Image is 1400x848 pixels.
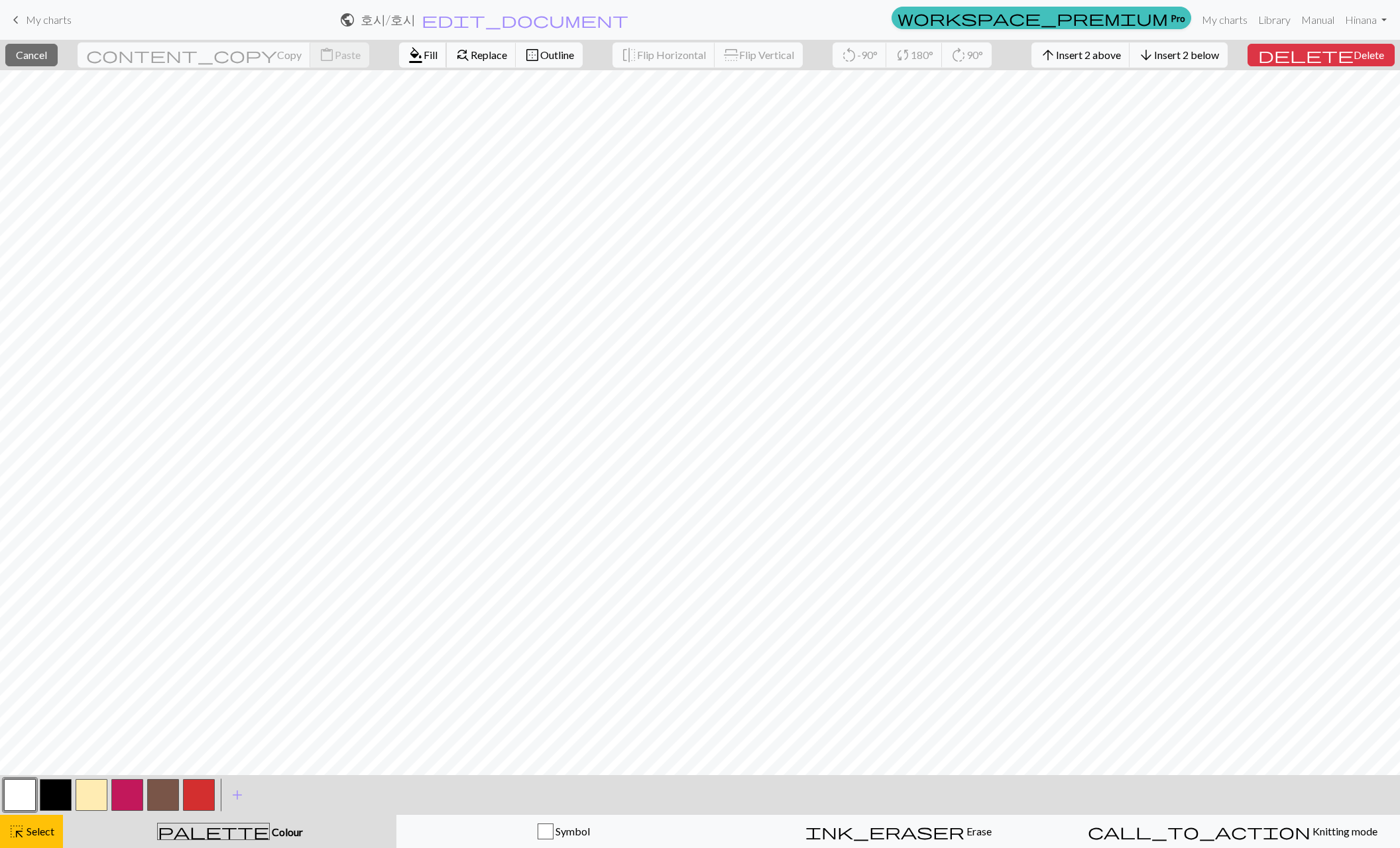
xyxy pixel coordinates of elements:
span: palette [158,822,269,841]
button: Colour [63,815,396,848]
span: 90° [966,48,983,61]
span: Copy [277,48,302,61]
span: Flip Horizontal [637,48,706,61]
span: ink_eraser [805,822,964,841]
button: Knitting mode [1065,815,1400,848]
a: Manual [1296,7,1340,33]
span: Flip Vertical [739,48,794,61]
button: Flip Vertical [715,42,803,68]
button: Delete [1248,44,1395,66]
button: Copy [78,42,311,68]
span: content_copy [86,46,277,64]
span: Knitting mode [1311,825,1377,837]
span: Erase [964,825,992,837]
span: workspace_premium [898,9,1168,27]
h2: 호시 / 호시 [361,12,416,27]
a: My charts [1196,7,1253,33]
span: rotate_left [841,46,857,64]
span: keyboard_arrow_left [8,11,24,29]
button: 90° [942,42,992,68]
button: Insert 2 above [1031,42,1130,68]
span: edit_document [422,11,628,29]
span: call_to_action [1088,822,1311,841]
span: 180° [911,48,933,61]
span: Select [25,825,54,837]
span: Colour [270,825,303,838]
span: flip [722,47,740,63]
span: find_replace [455,46,471,64]
span: Outline [540,48,574,61]
span: highlight_alt [9,822,25,841]
span: Cancel [16,48,47,61]
span: rotate_right [951,46,966,64]
button: 180° [886,42,943,68]
span: flip [621,46,637,64]
span: -90° [857,48,878,61]
span: sync [895,46,911,64]
a: My charts [8,9,72,31]
a: Hinana [1340,7,1392,33]
button: Flip Horizontal [612,42,715,68]
span: add [229,786,245,804]
button: Insert 2 below [1130,42,1228,68]
span: arrow_upward [1040,46,1056,64]
span: arrow_downward [1138,46,1154,64]
button: Outline [516,42,583,68]
button: -90° [833,42,887,68]
span: public [339,11,355,29]
span: Symbol [554,825,590,837]
span: Fill [424,48,437,61]
span: Insert 2 above [1056,48,1121,61]
span: delete [1258,46,1354,64]
span: Replace [471,48,507,61]
button: Fill [399,42,447,68]
a: Library [1253,7,1296,33]
a: Pro [892,7,1191,29]
button: Symbol [396,815,731,848]
span: My charts [26,13,72,26]
span: format_color_fill [408,46,424,64]
button: Cancel [5,44,58,66]
span: Delete [1354,48,1384,61]
button: Replace [446,42,516,68]
span: border_outer [524,46,540,64]
span: Insert 2 below [1154,48,1219,61]
button: Erase [731,815,1066,848]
